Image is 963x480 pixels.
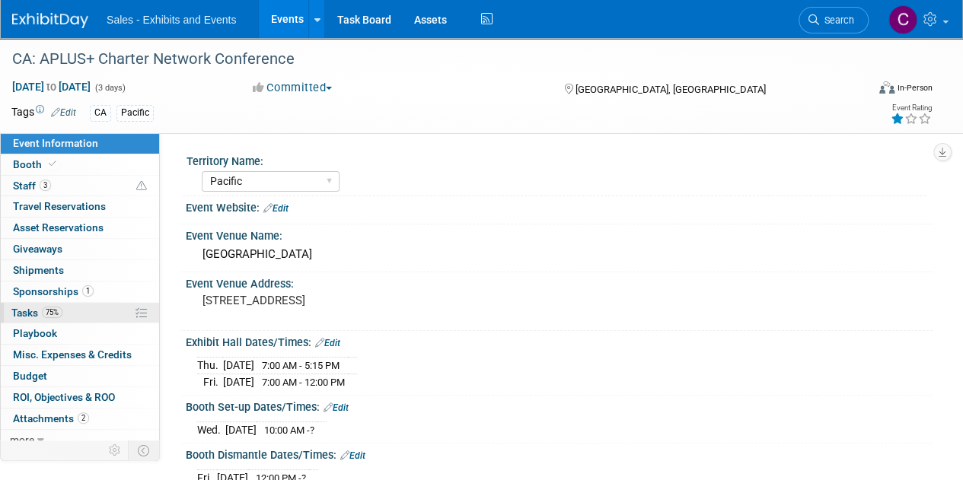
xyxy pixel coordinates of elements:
[1,176,159,196] a: Staff3
[13,264,64,276] span: Shipments
[1,281,159,302] a: Sponsorships1
[1,133,159,154] a: Event Information
[186,224,933,243] div: Event Venue Name:
[1,239,159,259] a: Giveaways
[197,374,223,389] td: Fri.
[197,357,223,374] td: Thu.
[78,412,89,424] span: 2
[13,180,51,192] span: Staff
[13,412,89,424] span: Attachments
[13,137,98,149] span: Event Information
[40,180,51,191] span: 3
[202,294,480,307] pre: [STREET_ADDRESS]
[888,5,917,34] img: Christine Lurz
[187,150,926,169] div: Territory Name:
[42,307,62,318] span: 75%
[11,80,91,94] span: [DATE] [DATE]
[13,327,57,339] span: Playbook
[1,218,159,238] a: Asset Reservations
[186,396,933,415] div: Booth Set-up Dates/Times:
[262,377,345,388] span: 7:00 AM - 12:00 PM
[11,104,76,122] td: Tags
[12,13,88,28] img: ExhibitDay
[263,203,289,214] a: Edit
[13,348,132,361] span: Misc. Expenses & Credits
[315,338,340,348] a: Edit
[223,374,254,389] td: [DATE]
[186,331,933,351] div: Exhibit Hall Dates/Times:
[575,84,765,95] span: [GEOGRAPHIC_DATA], [GEOGRAPHIC_DATA]
[186,196,933,216] div: Event Website:
[51,107,76,118] a: Edit
[136,180,147,193] span: Potential Scheduling Conflict -- at least one attendee is tagged in another overlapping event.
[1,387,159,408] a: ROI, Objectives & ROO
[129,440,160,460] td: Toggle Event Tabs
[1,366,159,386] a: Budget
[324,402,349,413] a: Edit
[90,105,111,121] div: CA
[13,158,59,170] span: Booth
[225,421,257,437] td: [DATE]
[799,7,869,33] a: Search
[82,285,94,297] span: 1
[340,450,365,461] a: Edit
[197,421,225,437] td: Wed.
[197,243,921,266] div: [GEOGRAPHIC_DATA]
[186,443,933,463] div: Booth Dismantle Dates/Times:
[798,79,933,102] div: Event Format
[10,434,34,446] span: more
[264,424,314,436] span: 10:00 AM -
[247,80,338,96] button: Committed
[310,424,314,436] span: ?
[13,221,104,234] span: Asset Reservations
[1,154,159,175] a: Booth
[1,408,159,429] a: Attachments2
[1,345,159,365] a: Misc. Expenses & Credits
[11,307,62,319] span: Tasks
[186,272,933,291] div: Event Venue Address:
[1,260,159,281] a: Shipments
[1,430,159,450] a: more
[49,160,56,168] i: Booth reservation complete
[1,323,159,344] a: Playbook
[13,200,106,212] span: Travel Reservations
[897,82,933,94] div: In-Person
[13,370,47,382] span: Budget
[13,391,115,403] span: ROI, Objectives & ROO
[13,285,94,297] span: Sponsorships
[262,360,340,371] span: 7:00 AM - 5:15 PM
[102,440,129,460] td: Personalize Event Tab Strip
[44,81,59,93] span: to
[94,83,126,93] span: (3 days)
[13,243,62,255] span: Giveaways
[1,196,159,217] a: Travel Reservations
[116,105,154,121] div: Pacific
[107,14,236,26] span: Sales - Exhibits and Events
[879,81,894,94] img: Format-Inperson.png
[7,46,854,73] div: CA: APLUS+ Charter Network Conference
[223,357,254,374] td: [DATE]
[891,104,932,112] div: Event Rating
[1,303,159,323] a: Tasks75%
[819,14,854,26] span: Search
